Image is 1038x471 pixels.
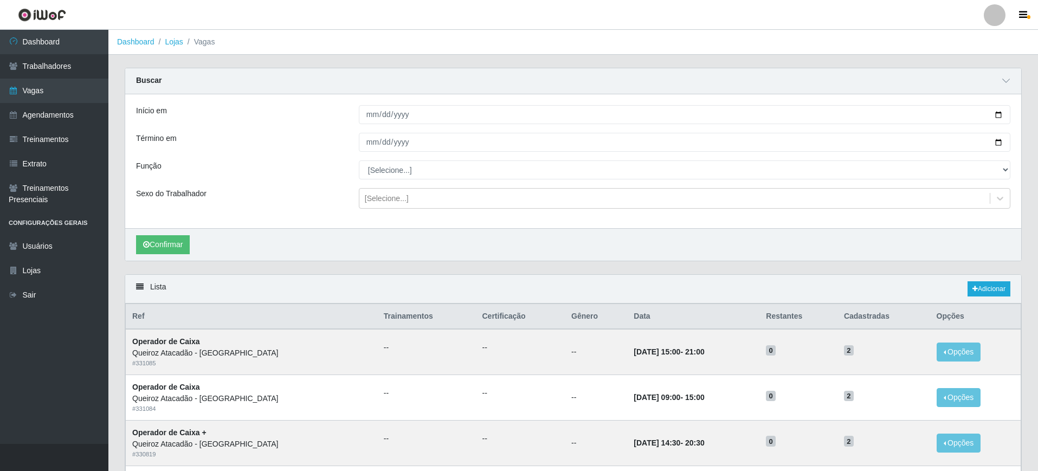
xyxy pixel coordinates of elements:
button: Confirmar [136,235,190,254]
button: Opções [937,388,981,407]
time: 21:00 [685,347,705,356]
ul: -- [482,388,559,399]
span: 0 [766,436,776,447]
a: Lojas [165,37,183,46]
th: Restantes [759,304,837,330]
strong: Operador de Caixa [132,383,200,391]
span: 2 [844,391,854,402]
th: Opções [930,304,1021,330]
div: Lista [125,275,1021,304]
a: Dashboard [117,37,154,46]
span: 2 [844,436,854,447]
label: Função [136,160,162,172]
time: [DATE] 15:00 [634,347,680,356]
img: CoreUI Logo [18,8,66,22]
strong: Operador de Caixa + [132,428,207,437]
strong: - [634,393,704,402]
strong: Buscar [136,76,162,85]
th: Trainamentos [377,304,476,330]
div: Queiroz Atacadão - [GEOGRAPHIC_DATA] [132,347,371,359]
button: Opções [937,434,981,453]
th: Cadastradas [837,304,930,330]
li: Vagas [183,36,215,48]
th: Gênero [565,304,627,330]
td: -- [565,329,627,375]
ul: -- [384,388,469,399]
nav: breadcrumb [108,30,1038,55]
div: # 331084 [132,404,371,414]
input: 00/00/0000 [359,105,1010,124]
label: Início em [136,105,167,117]
time: 20:30 [685,438,705,447]
strong: Operador de Caixa [132,337,200,346]
button: Opções [937,343,981,362]
ul: -- [482,342,559,353]
strong: - [634,347,704,356]
th: Ref [126,304,377,330]
ul: -- [384,342,469,353]
span: 2 [844,345,854,356]
time: [DATE] 09:00 [634,393,680,402]
td: -- [565,375,627,421]
td: -- [565,420,627,466]
div: Queiroz Atacadão - [GEOGRAPHIC_DATA] [132,438,371,450]
label: Sexo do Trabalhador [136,188,207,199]
div: Queiroz Atacadão - [GEOGRAPHIC_DATA] [132,393,371,404]
div: [Selecione...] [365,193,409,204]
span: 0 [766,391,776,402]
strong: - [634,438,704,447]
div: # 331085 [132,359,371,368]
label: Término em [136,133,177,144]
ul: -- [482,433,559,444]
input: 00/00/0000 [359,133,1010,152]
th: Data [627,304,759,330]
span: 0 [766,345,776,356]
time: 15:00 [685,393,705,402]
a: Adicionar [968,281,1010,296]
th: Certificação [476,304,565,330]
time: [DATE] 14:30 [634,438,680,447]
div: # 330819 [132,450,371,459]
ul: -- [384,433,469,444]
